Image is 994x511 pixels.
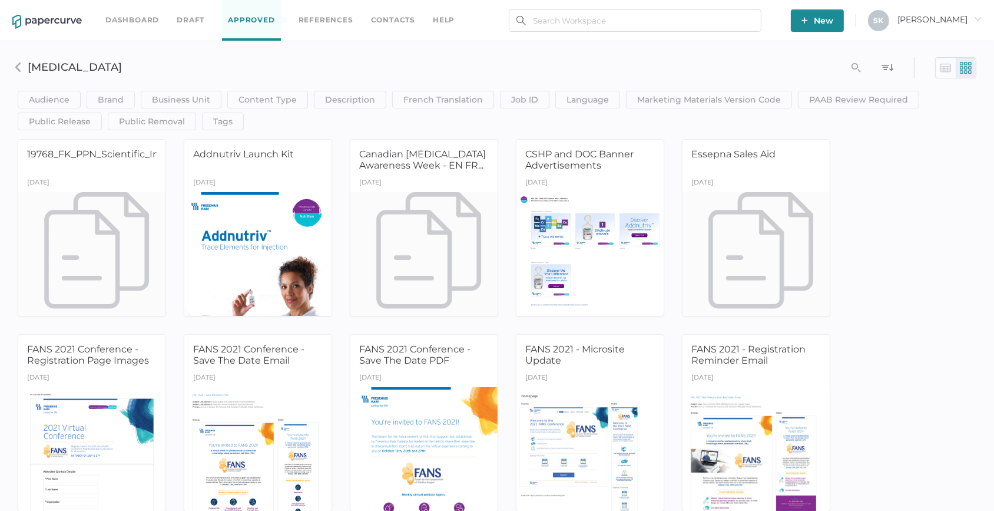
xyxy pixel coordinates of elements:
div: help [433,14,455,27]
span: CSHP and DOC Banner Advertisements [525,149,634,171]
span: Audience [29,91,69,108]
div: [DATE] [691,175,714,192]
span: FANS 2021 - Registration Reminder Email [691,344,806,366]
button: Job ID [500,91,549,108]
a: References [299,14,353,27]
span: Tags [213,113,233,130]
span: Brand [98,91,124,108]
h3: [MEDICAL_DATA] [28,61,685,74]
span: French Translation [403,91,483,108]
button: Content Type [227,91,308,108]
div: [DATE] [27,370,49,387]
span: Essepna Sales Aid [691,149,776,160]
span: New [801,9,833,32]
span: Business Unit [152,91,210,108]
span: Public Removal [119,113,185,130]
input: Search Workspace [509,9,761,32]
i: arrow_right [973,15,982,23]
span: Marketing Materials Version Code [637,91,781,108]
button: Tags [202,113,244,130]
span: FANS 2021 Conference - Registration Page Images [27,344,149,366]
a: Draft [177,14,204,27]
img: XASAF+g4Z51Wu6mYVMFQmC4SJJkn52YCxeJ13i3apR5QvEYKxDChqssPZdFsnwcCNBzyW2MeRDXBrBOCs+gZ7YR4YN7M4TyPI... [14,62,23,72]
button: French Translation [392,91,494,108]
span: S K [874,16,884,25]
div: [DATE] [359,175,382,192]
img: thumb-nail-view-green.8bd57d9d.svg [960,62,972,74]
i: search_left [851,63,861,72]
span: Description [325,91,375,108]
span: FANS 2021 - Microsite Update [525,344,625,366]
span: Job ID [511,91,538,108]
span: Content Type [238,91,297,108]
div: [DATE] [691,370,714,387]
button: Public Removal [108,113,196,130]
a: Contacts [371,14,415,27]
span: Public Release [29,113,91,130]
button: Brand [87,91,135,108]
button: Business Unit [141,91,221,108]
div: [DATE] [193,370,216,387]
button: Language [555,91,620,108]
img: search.bf03fe8b.svg [516,16,526,25]
div: [DATE] [193,175,216,192]
span: FANS 2021 Conference - Save The Date PDF [359,344,471,366]
span: 19768_FK_PPN_Scientific_Info_Interactive_No_Prod... [27,149,274,160]
a: Dashboard [105,14,159,27]
span: Addnutriv Launch Kit [193,149,294,160]
button: Audience [18,91,81,108]
img: papercurve-logo-colour.7244d18c.svg [12,15,82,29]
div: [DATE] [359,370,382,387]
div: [DATE] [27,175,49,192]
span: Canadian [MEDICAL_DATA] Awareness Week - EN FR... [359,149,486,171]
span: [PERSON_NAME] [897,14,982,25]
button: Marketing Materials Version Code [626,91,792,108]
img: table-view.2010dd40.svg [940,62,952,74]
button: Public Release [18,113,102,130]
span: PAAB Review Required [809,91,908,108]
img: plus-white.e19ec114.svg [801,17,808,24]
span: Language [566,91,609,108]
button: New [791,9,844,32]
span: FANS 2021 Conference - Save The Date Email [193,344,304,366]
div: [DATE] [525,175,548,192]
button: Description [314,91,386,108]
img: sort_icon [882,61,893,73]
button: PAAB Review Required [798,91,919,108]
div: [DATE] [525,370,548,387]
